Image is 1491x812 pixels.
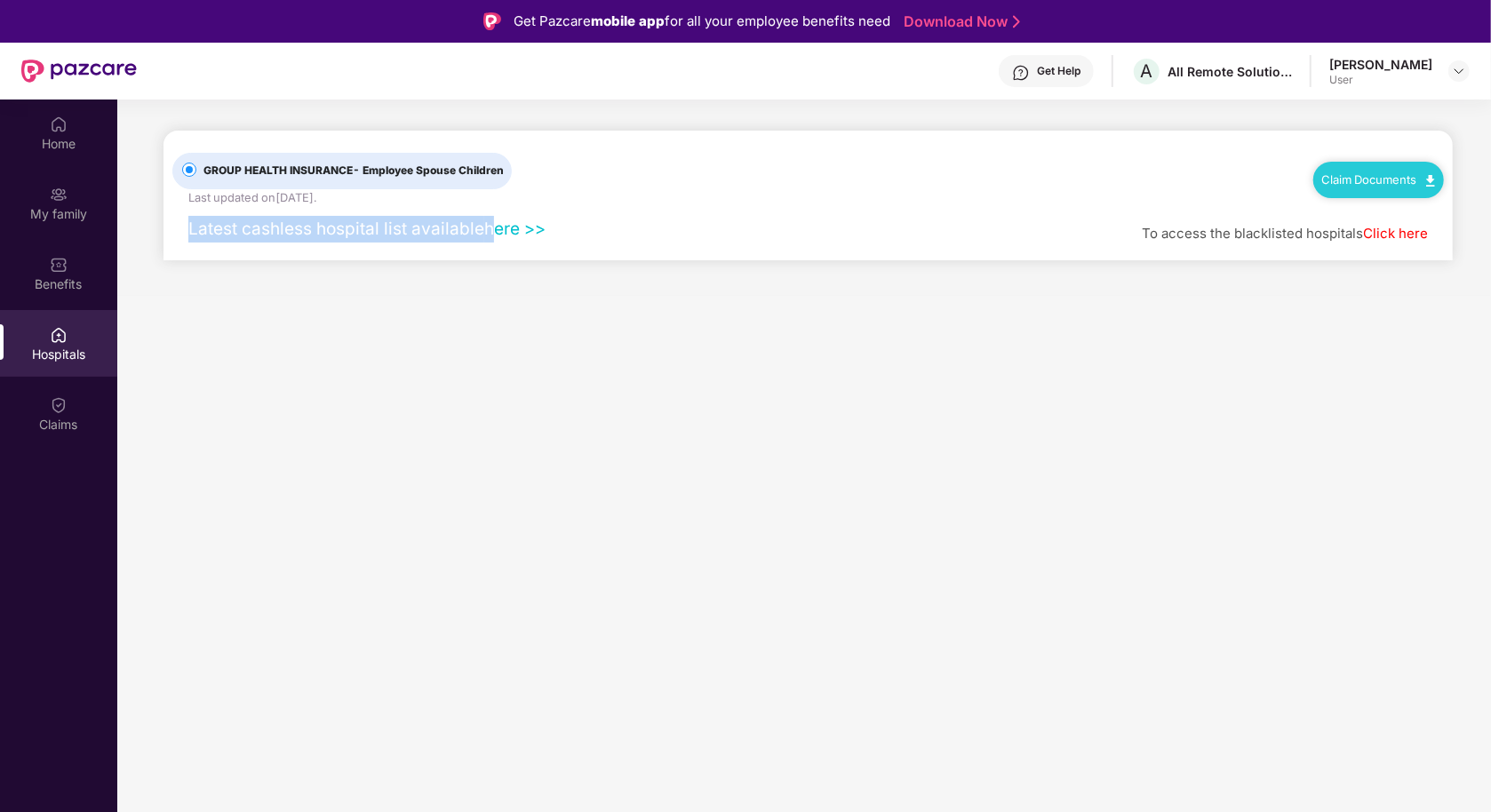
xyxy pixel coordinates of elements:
img: svg+xml;base64,PHN2ZyB4bWxucz0iaHR0cDovL3d3dy53My5vcmcvMjAwMC9zdmciIHdpZHRoPSIxMC40IiBoZWlnaHQ9Ij... [1426,175,1435,187]
img: svg+xml;base64,PHN2ZyBpZD0iSG9tZSIgeG1sbnM9Imh0dHA6Ly93d3cudzMub3JnLzIwMDAvc3ZnIiB3aWR0aD0iMjAiIG... [50,115,68,133]
span: A [1141,60,1153,82]
a: Download Now [904,12,1015,31]
div: User [1329,73,1432,87]
div: Last updated on [DATE] . [188,189,316,207]
span: Latest cashless hospital list available [188,219,484,239]
span: GROUP HEALTH INSURANCE [196,163,511,179]
img: svg+xml;base64,PHN2ZyB3aWR0aD0iMjAiIGhlaWdodD0iMjAiIHZpZXdCb3g9IjAgMCAyMCAyMCIgZmlsbD0ibm9uZSIgeG... [50,186,68,203]
img: svg+xml;base64,PHN2ZyBpZD0iSGVscC0zMngzMiIgeG1sbnM9Imh0dHA6Ly93d3cudzMub3JnLzIwMDAvc3ZnIiB3aWR0aD... [1012,64,1030,82]
img: Logo [483,12,501,30]
div: Get Pazcare for all your employee benefits need [514,11,890,32]
span: To access the blacklisted hospitals [1142,225,1363,242]
a: here >> [484,219,546,239]
div: [PERSON_NAME] [1329,56,1432,73]
div: Get Help [1037,64,1080,78]
img: svg+xml;base64,PHN2ZyBpZD0iRHJvcGRvd24tMzJ4MzIiIHhtbG5zPSJodHRwOi8vd3d3LnczLm9yZy8yMDAwL3N2ZyIgd2... [1452,64,1466,78]
a: Claim Documents [1322,172,1435,187]
img: svg+xml;base64,PHN2ZyBpZD0iQ2xhaW0iIHhtbG5zPSJodHRwOi8vd3d3LnczLm9yZy8yMDAwL3N2ZyIgd2lkdGg9IjIwIi... [50,396,68,414]
a: Click here [1363,225,1428,242]
span: - Employee Spouse Children [353,163,504,177]
strong: mobile app [591,12,665,29]
div: All Remote Solutions Private Limited [1168,63,1292,80]
img: Stroke [1013,12,1020,31]
img: svg+xml;base64,PHN2ZyBpZD0iSG9zcGl0YWxzIiB4bWxucz0iaHR0cDovL3d3dy53My5vcmcvMjAwMC9zdmciIHdpZHRoPS... [50,326,68,344]
img: New Pazcare Logo [21,60,137,83]
img: svg+xml;base64,PHN2ZyBpZD0iQmVuZWZpdHMiIHhtbG5zPSJodHRwOi8vd3d3LnczLm9yZy8yMDAwL3N2ZyIgd2lkdGg9Ij... [50,256,68,274]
